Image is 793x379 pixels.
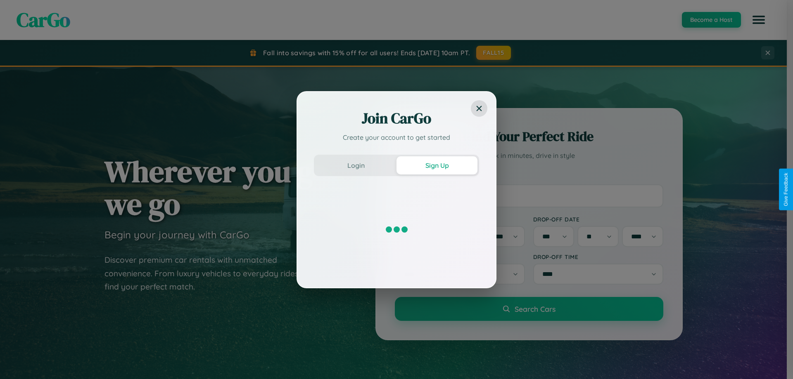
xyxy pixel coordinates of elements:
button: Sign Up [396,156,477,174]
p: Create your account to get started [314,132,479,142]
button: Login [316,156,396,174]
iframe: Intercom live chat [8,351,28,371]
div: Give Feedback [783,173,789,206]
h2: Join CarGo [314,108,479,128]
